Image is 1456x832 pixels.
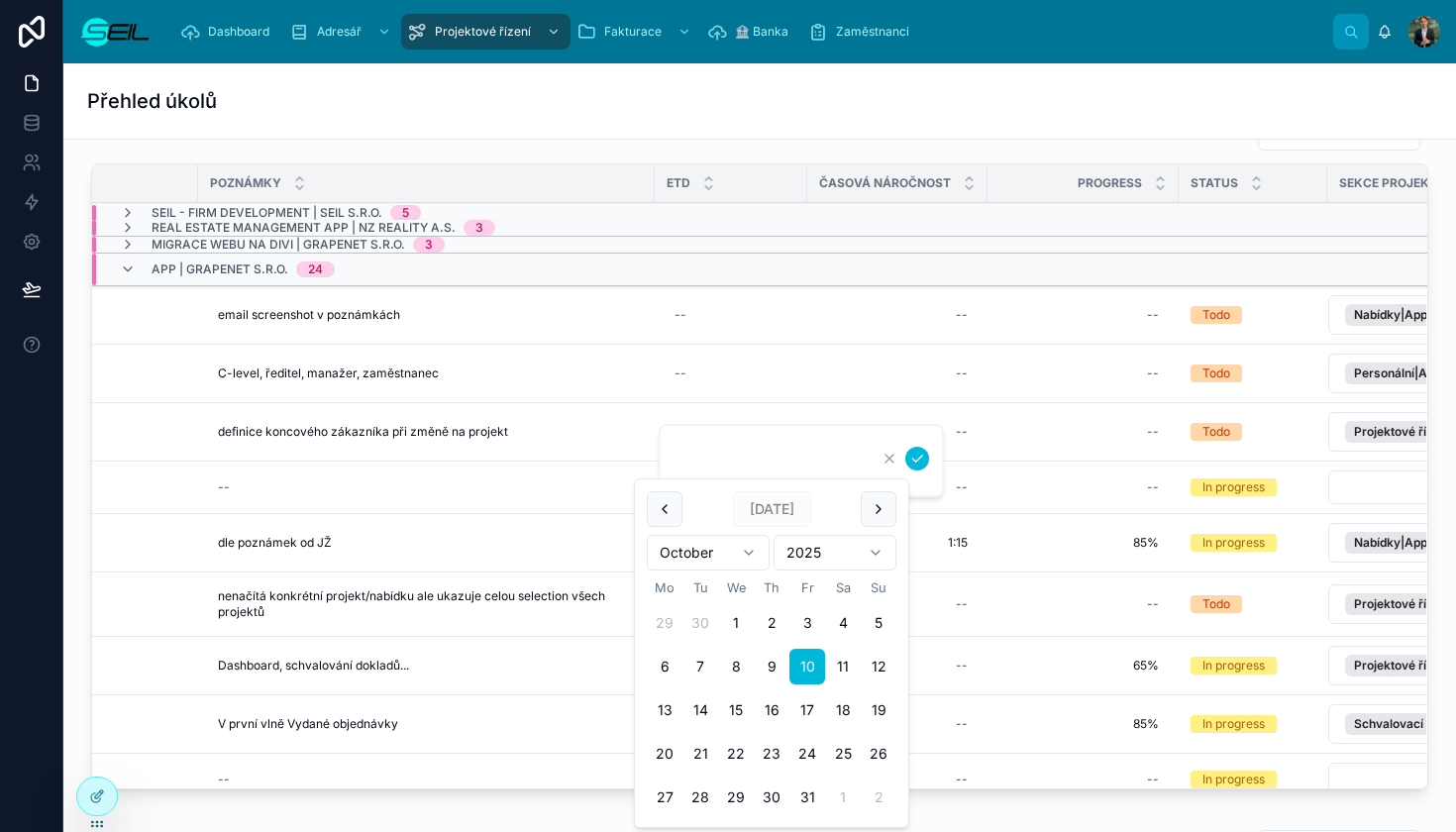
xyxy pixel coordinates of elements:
[218,716,398,732] span: V první vlně Vydané objednávky
[754,736,789,772] button: Thursday, 23 October 2025
[754,692,789,728] button: Thursday, 16 October 2025
[317,24,362,40] span: Adresář
[1339,175,1446,191] span: Sekce projektu
[208,24,269,40] span: Dashboard
[210,358,643,389] a: C-level, ředitel, manažer, zaměstnanec
[718,605,754,641] button: Wednesday, 1 October 2025
[1007,716,1159,732] span: 85%
[825,736,861,772] button: Saturday, 25 October 2025
[475,220,483,236] div: 3
[819,299,976,331] a: --
[1202,771,1265,788] div: In progress
[152,261,288,277] span: App | GrapeNet s.r.o.
[718,780,754,815] button: Wednesday, 29 October 2025
[210,650,643,681] a: Dashboard, schvalování dokladů...
[166,10,1333,53] div: scrollable content
[1191,595,1315,613] a: Todo
[308,261,323,277] div: 24
[152,237,405,253] span: Migrace webu na Divi | GrapeNet s.r.o.
[682,649,718,684] button: Tuesday, 7 October 2025
[152,220,456,236] span: Real estate Management app | NZ Reality a.s.
[174,14,283,50] a: Dashboard
[1191,478,1315,496] a: In progress
[1191,715,1315,733] a: In progress
[1147,479,1159,495] div: --
[1191,175,1238,191] span: Status
[1202,715,1265,733] div: In progress
[999,650,1167,681] a: 65%
[819,358,976,389] a: --
[1147,365,1159,381] div: --
[1147,772,1159,787] div: --
[1202,478,1265,496] div: In progress
[999,416,1167,448] a: --
[1191,534,1315,552] a: In progress
[999,764,1167,795] a: --
[718,649,754,684] button: Wednesday, 8 October 2025
[1191,423,1315,441] a: Todo
[718,578,754,597] th: Wednesday
[789,578,825,597] th: Friday
[218,588,635,620] span: nenačítá konkrétní projekt/nabídku ale ukazuje celou selection všech projektů
[861,692,896,728] button: Sunday, 19 October 2025
[682,692,718,728] button: Tuesday, 14 October 2025
[647,692,682,728] button: Monday, 13 October 2025
[682,780,718,815] button: Tuesday, 28 October 2025
[647,780,682,815] button: Monday, 27 October 2025
[754,605,789,641] button: Thursday, 2 October 2025
[210,708,643,740] a: V první vlně Vydané objednávky
[667,358,795,389] a: --
[218,535,332,551] span: dle poznámek od JŽ
[604,24,662,40] span: Fakturace
[735,24,788,40] span: 🏦 Banka
[836,24,909,40] span: Zaměstnanci
[218,658,409,674] span: Dashboard, schvalování dokladů...
[861,649,896,684] button: Sunday, 12 October 2025
[861,736,896,772] button: Sunday, 26 October 2025
[956,772,968,787] div: --
[675,365,686,381] div: --
[999,471,1167,503] a: --
[718,692,754,728] button: Wednesday, 15 October 2025
[571,14,701,50] a: Fakturace
[87,87,217,115] h1: Přehled úkolů
[789,649,825,684] button: Today, Friday, 10 October 2025, selected
[956,365,968,381] div: --
[1078,175,1142,191] span: Progress
[210,764,643,795] a: --
[283,14,401,50] a: Adresář
[999,358,1167,389] a: --
[1202,364,1230,382] div: Todo
[956,596,968,612] div: --
[1007,535,1159,551] span: 85%
[210,175,281,191] span: Poznámky
[789,605,825,641] button: Friday, 3 October 2025
[956,479,968,495] div: --
[819,175,951,191] span: Časová náročnost
[1147,307,1159,323] div: --
[647,649,682,684] button: Monday, 6 October 2025
[647,605,682,641] button: Monday, 29 September 2025
[218,772,230,787] div: --
[789,780,825,815] button: Friday, 31 October 2025
[210,580,643,628] a: nenačítá konkrétní projekt/nabídku ale ukazuje celou selection všech projektů
[861,578,896,597] th: Sunday
[1147,596,1159,612] div: --
[999,588,1167,620] a: --
[79,16,151,48] img: App logo
[218,307,400,323] span: email screenshot v poznámkách
[435,24,531,40] span: Projektové řízení
[825,649,861,684] button: Saturday, 11 October 2025
[667,175,690,191] span: ETD
[825,578,861,597] th: Saturday
[401,14,571,50] a: Projektové řízení
[647,578,896,815] table: October 2025
[667,416,795,448] a: --
[956,658,968,674] div: --
[718,736,754,772] button: Wednesday, 22 October 2025
[210,471,643,503] a: --
[682,578,718,597] th: Tuesday
[701,14,802,50] a: 🏦 Banka
[1147,424,1159,440] div: --
[647,736,682,772] button: Monday, 20 October 2025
